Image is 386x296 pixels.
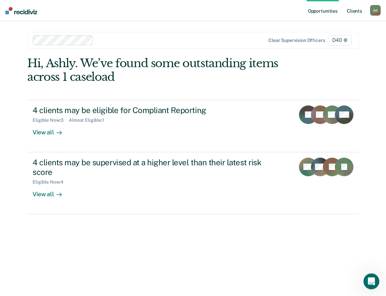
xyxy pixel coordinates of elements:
div: Clear supervision officers [268,38,325,43]
div: 4 clients may be eligible for Compliant Reporting [33,105,266,115]
a: 4 clients may be eligible for Compliant ReportingEligible Now:3Almost Eligible:1View all [27,100,359,152]
a: 4 clients may be supervised at a higher level than their latest risk scoreEligible Now:4View all [27,152,359,214]
div: View all [33,123,70,136]
div: A G [370,5,381,16]
div: Hi, Ashly. We’ve found some outstanding items across 1 caseload [27,57,292,84]
div: Almost Eligible : 1 [69,117,110,123]
img: Recidiviz [5,7,37,14]
div: 4 clients may be supervised at a higher level than their latest risk score [33,158,266,177]
div: View all [33,185,70,198]
span: D40 [328,35,352,46]
iframe: Intercom live chat [363,273,379,289]
button: AG [370,5,381,16]
div: Eligible Now : 3 [33,117,69,123]
div: Eligible Now : 4 [33,179,69,185]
